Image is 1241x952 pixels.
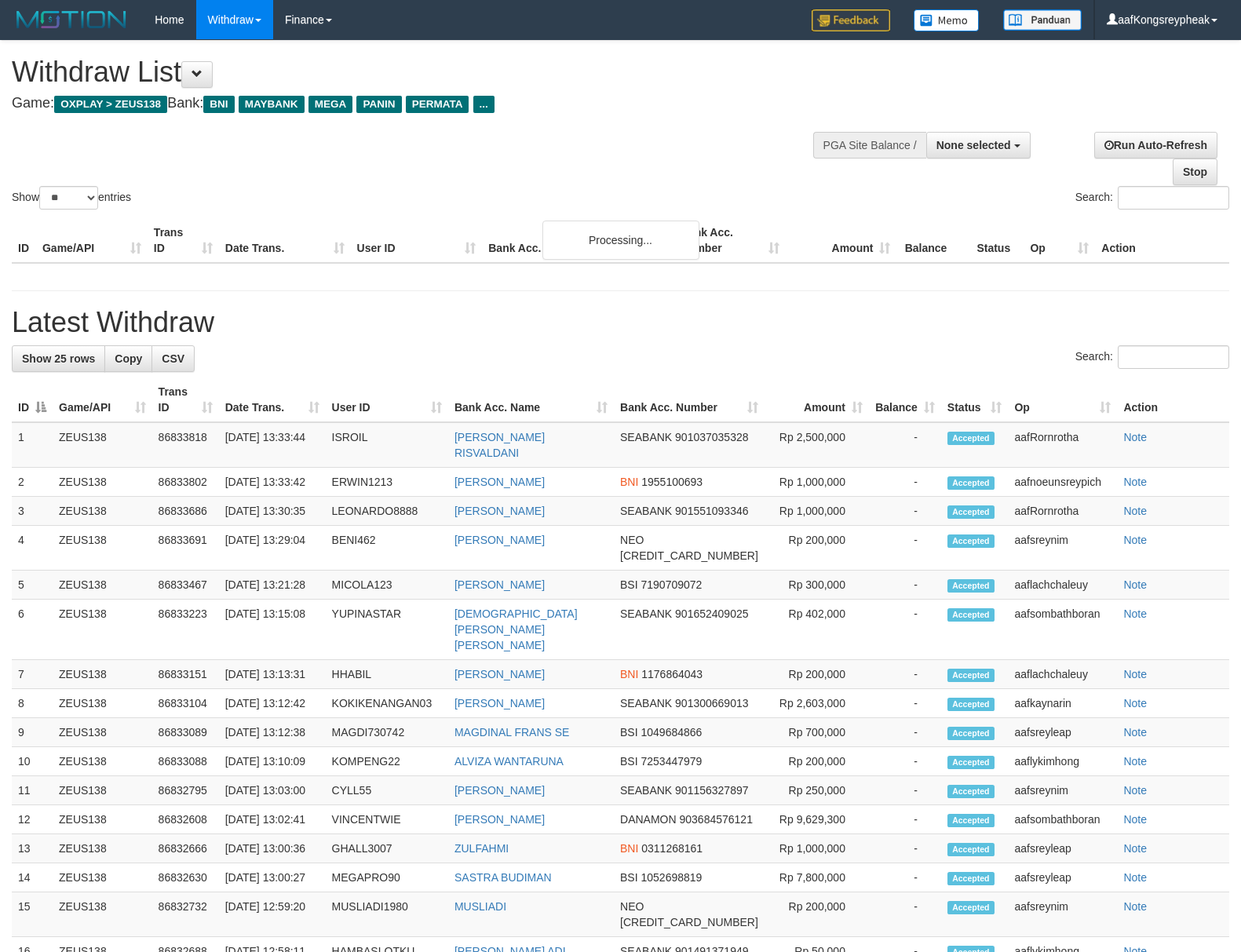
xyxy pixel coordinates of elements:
td: ZEUS138 [53,468,152,497]
a: ZULFAHMI [454,842,509,855]
a: Note [1123,813,1147,826]
td: Rp 200,000 [765,747,869,776]
span: SEABANK [620,697,672,709]
td: 3 [12,497,53,526]
span: Show 25 rows [22,352,95,365]
button: None selected [926,132,1031,159]
h1: Latest Withdraw [12,307,1229,338]
th: Game/API: activate to sort column ascending [53,378,152,422]
td: [DATE] 13:00:27 [219,863,326,892]
td: Rp 2,500,000 [765,422,869,468]
td: [DATE] 13:10:09 [219,747,326,776]
span: Accepted [947,579,995,593]
img: MOTION_logo.png [12,8,131,31]
th: ID: activate to sort column descending [12,378,53,422]
a: MUSLIADI [454,900,506,913]
th: Op: activate to sort column ascending [1008,378,1117,422]
span: Accepted [947,727,995,740]
td: ISROIL [326,422,448,468]
a: MAGDINAL FRANS SE [454,726,570,739]
td: aafsreynim [1008,776,1117,805]
span: Accepted [947,843,995,856]
a: CSV [151,345,195,372]
td: 7 [12,660,53,689]
span: Copy 901037035328 to clipboard [675,431,748,443]
th: User ID: activate to sort column ascending [326,378,448,422]
input: Search: [1118,186,1229,210]
th: Game/API [36,218,148,263]
td: aaflachchaleuy [1008,660,1117,689]
span: Accepted [947,756,995,769]
th: Bank Acc. Number: activate to sort column ascending [614,378,765,422]
td: Rp 300,000 [765,571,869,600]
span: Copy 901300669013 to clipboard [675,697,748,709]
a: [PERSON_NAME] [454,697,545,709]
h1: Withdraw List [12,57,812,88]
td: - [869,747,941,776]
td: VINCENTWIE [326,805,448,834]
td: - [869,526,941,571]
a: Note [1123,784,1147,797]
td: Rp 250,000 [765,776,869,805]
span: SEABANK [620,784,672,797]
td: aafsreynim [1008,892,1117,937]
a: [PERSON_NAME] [454,505,545,517]
span: ... [473,96,495,113]
div: PGA Site Balance / [813,132,926,159]
span: Copy 901652409025 to clipboard [675,607,748,620]
span: Copy 1049684866 to clipboard [641,726,703,739]
th: Status: activate to sort column ascending [941,378,1009,422]
span: Accepted [947,872,995,885]
td: [DATE] 12:59:20 [219,892,326,937]
a: Note [1123,900,1147,913]
span: Copy [115,352,142,365]
td: ERWIN1213 [326,468,448,497]
td: [DATE] 13:33:42 [219,468,326,497]
td: 11 [12,776,53,805]
span: NEO [620,900,644,913]
th: User ID [351,218,483,263]
td: aafnoeunsreypich [1008,468,1117,497]
td: ZEUS138 [53,526,152,571]
td: [DATE] 13:03:00 [219,776,326,805]
td: Rp 200,000 [765,526,869,571]
img: Feedback.jpg [812,9,890,31]
span: Copy 1052698819 to clipboard [641,871,703,884]
td: aaflachchaleuy [1008,571,1117,600]
span: Accepted [947,476,995,490]
a: Note [1123,726,1147,739]
th: Amount [786,218,897,263]
td: YUPINASTAR [326,600,448,660]
th: Action [1117,378,1229,422]
span: PANIN [356,96,401,113]
td: [DATE] 13:12:38 [219,718,326,747]
td: aafRornrotha [1008,422,1117,468]
th: Trans ID [148,218,219,263]
a: Stop [1173,159,1217,185]
span: Copy 5859457168856576 to clipboard [620,916,758,928]
a: Note [1123,607,1147,620]
a: [DEMOGRAPHIC_DATA][PERSON_NAME] [PERSON_NAME] [454,607,578,651]
td: - [869,892,941,937]
td: [DATE] 13:02:41 [219,805,326,834]
th: Op [1024,218,1095,263]
td: MICOLA123 [326,571,448,600]
span: BSI [620,578,638,591]
span: MAYBANK [239,96,305,113]
th: Date Trans.: activate to sort column ascending [219,378,326,422]
td: CYLL55 [326,776,448,805]
td: 86833088 [152,747,219,776]
a: Note [1123,697,1147,709]
td: MUSLIADI1980 [326,892,448,937]
a: [PERSON_NAME] [454,668,545,680]
th: Bank Acc. Name [482,218,673,263]
span: None selected [936,139,1011,151]
td: 13 [12,834,53,863]
a: Note [1123,668,1147,680]
span: Accepted [947,608,995,622]
td: - [869,805,941,834]
td: MAGDI730742 [326,718,448,747]
a: SASTRA BUDIMAN [454,871,552,884]
span: SEABANK [620,431,672,443]
span: Copy 7253447979 to clipboard [641,755,703,768]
